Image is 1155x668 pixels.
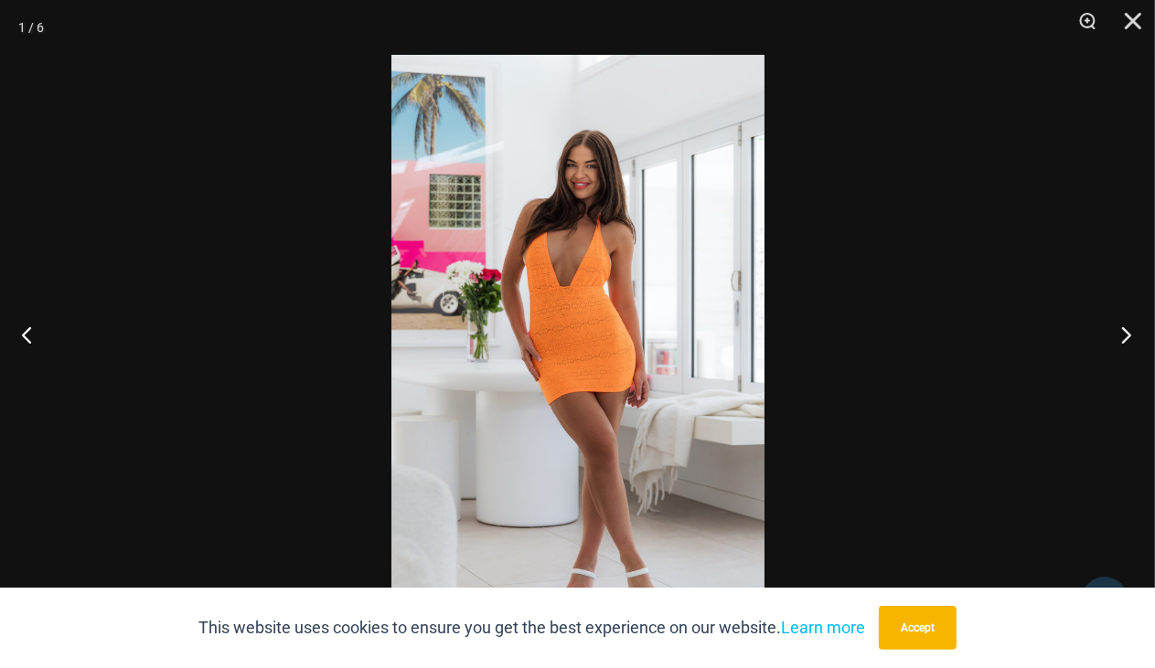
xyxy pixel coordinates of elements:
[781,618,865,637] a: Learn more
[391,55,765,613] img: Nefertiti Neon Orange 5671 Dress 01
[18,14,44,41] div: 1 / 6
[1086,289,1155,380] button: Next
[879,606,957,650] button: Accept
[198,614,865,641] p: This website uses cookies to ensure you get the best experience on our website.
